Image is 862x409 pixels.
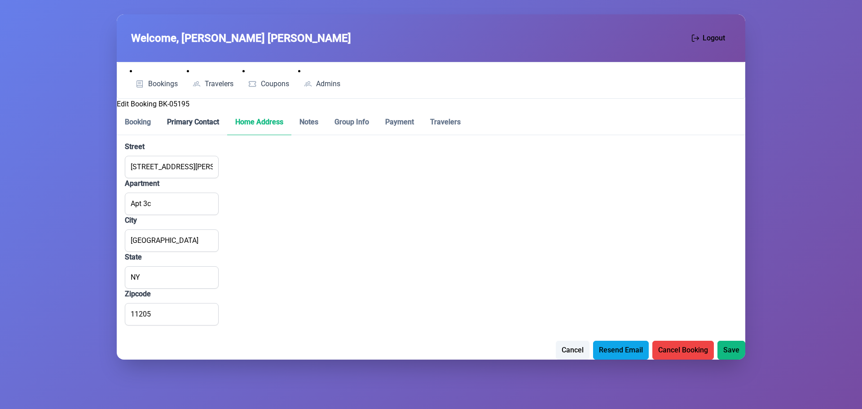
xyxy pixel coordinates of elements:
label: Street [125,141,737,152]
span: Cancel Booking [658,345,708,356]
label: Zipcode [125,289,737,299]
span: Welcome, [PERSON_NAME] [PERSON_NAME] [131,30,351,46]
span: Resend Email [599,345,643,356]
button: Save [717,341,745,360]
label: City [125,215,737,226]
button: Logout [686,29,731,48]
button: Cancel Booking [652,341,714,360]
button: Resend Email [593,341,649,360]
span: Save [723,345,739,356]
span: Cancel [562,345,584,356]
span: Coupons [261,80,289,88]
p-tab: Travelers [422,110,469,135]
span: Logout [703,33,725,44]
p-tab: Notes [291,110,326,135]
p-tab: Primary Contact [159,110,227,135]
li: Admins [298,66,346,91]
span: Bookings [148,80,178,88]
li: Bookings [130,66,183,91]
p-tab: Payment [377,110,422,135]
h2: Edit Booking BK-05195 [117,99,745,110]
a: Travelers [187,77,239,91]
p-tab: Booking [117,110,159,135]
p-tab: Home Address [227,110,291,135]
span: Travelers [205,80,233,88]
button: Cancel [556,341,589,360]
a: Coupons [242,77,295,91]
label: Apartment [125,178,737,189]
li: Travelers [187,66,239,91]
li: Coupons [242,66,295,91]
a: Bookings [130,77,183,91]
label: State [125,252,737,263]
a: Admins [298,77,346,91]
span: Admins [316,80,340,88]
p-tab: Group Info [326,110,377,135]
